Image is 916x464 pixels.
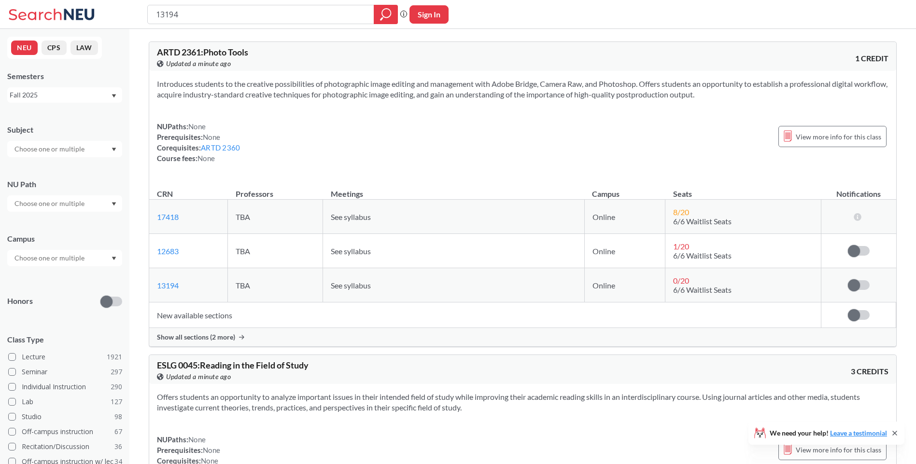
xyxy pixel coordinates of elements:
[114,441,122,452] span: 36
[673,285,732,294] span: 6/6 Waitlist Seats
[10,252,91,264] input: Choose one or multiple
[166,58,231,69] span: Updated a minute ago
[228,179,323,200] th: Professors
[203,133,220,141] span: None
[157,360,309,370] span: ESLG 0045 : Reading in the Field of Study
[149,302,821,328] td: New available sections
[584,200,665,234] td: Online
[188,122,206,131] span: None
[157,246,179,256] a: 12683
[8,366,122,378] label: Seminar
[10,143,91,155] input: Choose one or multiple
[112,94,116,98] svg: Dropdown arrow
[157,281,179,290] a: 13194
[7,233,122,244] div: Campus
[830,429,887,437] a: Leave a testimonial
[157,333,235,341] span: Show all sections (2 more)
[855,53,888,64] span: 1 CREDIT
[374,5,398,24] div: magnifying glass
[7,71,122,82] div: Semesters
[157,47,248,57] span: ARTD 2361 : Photo Tools
[7,334,122,345] span: Class Type
[107,352,122,362] span: 1921
[8,396,122,408] label: Lab
[111,367,122,377] span: 297
[331,281,371,290] span: See syllabus
[331,212,371,221] span: See syllabus
[157,79,888,100] section: Introduces students to the creative possibilities of photographic image editing and management wi...
[70,41,98,55] button: LAW
[155,6,367,23] input: Class, professor, course number, "phrase"
[584,234,665,268] td: Online
[7,296,33,307] p: Honors
[166,371,231,382] span: Updated a minute ago
[149,328,896,346] div: Show all sections (2 more)
[10,198,91,209] input: Choose one or multiple
[673,217,732,226] span: 6/6 Waitlist Seats
[851,366,888,377] span: 3 CREDITS
[157,392,888,413] section: Offers students an opportunity to analyze important issues in their intended field of study while...
[228,234,323,268] td: TBA
[10,90,111,100] div: Fall 2025
[157,212,179,221] a: 17418
[331,246,371,256] span: See syllabus
[796,131,881,143] span: View more info for this class
[112,202,116,206] svg: Dropdown arrow
[7,195,122,212] div: Dropdown arrow
[111,382,122,392] span: 290
[8,425,122,438] label: Off-campus instruction
[7,141,122,157] div: Dropdown arrow
[188,435,206,444] span: None
[114,426,122,437] span: 67
[203,446,220,454] span: None
[380,8,392,21] svg: magnifying glass
[8,440,122,453] label: Recitation/Discussion
[796,444,881,456] span: View more info for this class
[114,411,122,422] span: 98
[584,268,665,302] td: Online
[7,179,122,190] div: NU Path
[673,276,689,285] span: 0 / 20
[8,381,122,393] label: Individual Instruction
[112,257,116,260] svg: Dropdown arrow
[584,179,665,200] th: Campus
[673,242,689,251] span: 1 / 20
[11,41,38,55] button: NEU
[673,207,689,217] span: 8 / 20
[7,250,122,266] div: Dropdown arrow
[821,179,896,200] th: Notifications
[157,189,173,199] div: CRN
[42,41,67,55] button: CPS
[111,396,122,407] span: 127
[7,87,122,103] div: Fall 2025Dropdown arrow
[673,251,732,260] span: 6/6 Waitlist Seats
[770,430,887,437] span: We need your help!
[157,121,240,164] div: NUPaths: Prerequisites: Corequisites: Course fees:
[112,148,116,151] svg: Dropdown arrow
[228,268,323,302] td: TBA
[8,351,122,363] label: Lecture
[201,143,240,152] a: ARTD 2360
[7,124,122,135] div: Subject
[197,154,215,163] span: None
[409,5,449,24] button: Sign In
[8,410,122,423] label: Studio
[665,179,821,200] th: Seats
[323,179,584,200] th: Meetings
[228,200,323,234] td: TBA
